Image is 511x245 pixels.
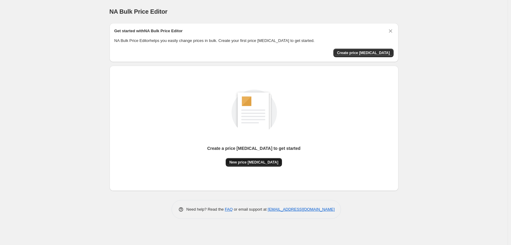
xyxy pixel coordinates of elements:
button: Dismiss card [388,28,394,34]
p: NA Bulk Price Editor helps you easily change prices in bulk. Create your first price [MEDICAL_DAT... [114,38,394,44]
span: Need help? Read the [186,207,225,212]
span: New price [MEDICAL_DATA] [229,160,278,165]
span: or email support at [233,207,268,212]
span: Create price [MEDICAL_DATA] [337,50,390,55]
span: NA Bulk Price Editor [109,8,168,15]
a: FAQ [225,207,233,212]
p: Create a price [MEDICAL_DATA] to get started [207,145,301,151]
button: Create price change job [333,49,394,57]
button: New price [MEDICAL_DATA] [226,158,282,167]
h2: Get started with NA Bulk Price Editor [114,28,183,34]
a: [EMAIL_ADDRESS][DOMAIN_NAME] [268,207,335,212]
